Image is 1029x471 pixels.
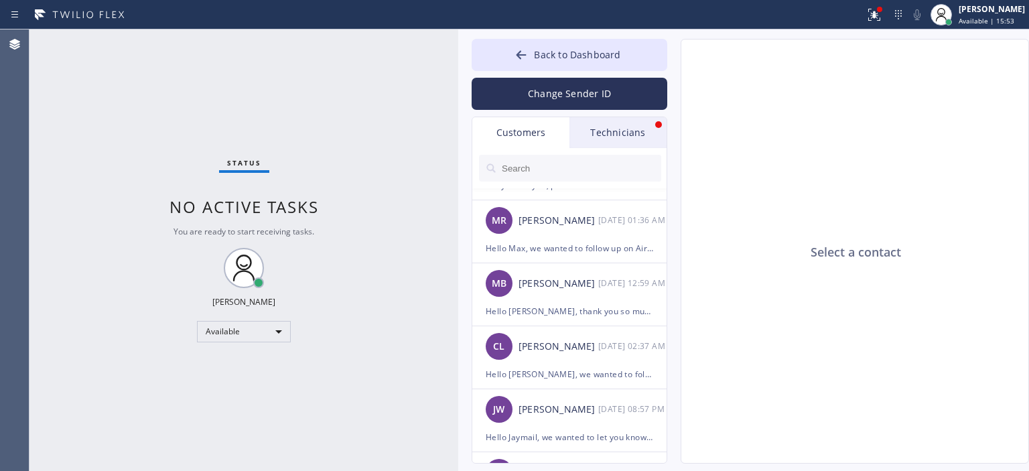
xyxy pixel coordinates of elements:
[959,16,1014,25] span: Available | 15:53
[519,276,598,291] div: [PERSON_NAME]
[598,401,668,417] div: 08/07/2025 9:57 AM
[500,155,661,182] input: Search
[227,158,261,167] span: Status
[174,226,314,237] span: You are ready to start receiving tasks.
[197,321,291,342] div: Available
[959,3,1025,15] div: [PERSON_NAME]
[486,241,653,256] div: Hello Max, we wanted to follow up on Air Duct Cleaning estimate that our technician left [DATE] a...
[598,338,668,354] div: 08/07/2025 9:37 AM
[486,304,653,319] div: Hello [PERSON_NAME], thank you so much for an update. Have a great weekends.
[493,339,504,354] span: CL
[486,366,653,382] div: Hello [PERSON_NAME], we wanted to follow up and see if you'd like to keep appointment [DATE] 3-6 ...
[472,39,667,71] button: Back to Dashboard
[569,117,667,148] div: Technicians
[519,213,598,228] div: [PERSON_NAME]
[492,276,506,291] span: MB
[212,296,275,308] div: [PERSON_NAME]
[519,402,598,417] div: [PERSON_NAME]
[486,429,653,445] div: Hello Jaymail, we wanted to let you know we have to cancel your appointment [DATE] for Air Duct C...
[598,212,668,228] div: 08/08/2025 9:36 AM
[472,117,569,148] div: Customers
[908,5,927,24] button: Mute
[493,402,504,417] span: JW
[492,213,506,228] span: MR
[472,78,667,110] button: Change Sender ID
[519,339,598,354] div: [PERSON_NAME]
[169,196,319,218] span: No active tasks
[534,48,620,61] span: Back to Dashboard
[598,275,668,291] div: 08/08/2025 9:59 AM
